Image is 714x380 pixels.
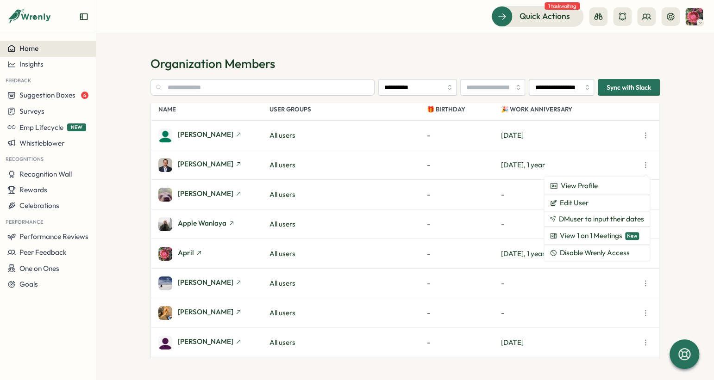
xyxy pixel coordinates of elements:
span: 1 task waiting [545,2,580,10]
img: April [685,8,703,25]
span: All users [269,279,295,288]
a: AprilApril [158,247,269,261]
span: Recognition Wall [19,170,72,178]
a: Alyssa Richards[PERSON_NAME] [158,188,269,202]
p: [DATE], 1 year [501,160,639,170]
img: Christina Vallianos [158,306,172,320]
span: Rewards [19,185,47,194]
span: Performance Reviews [19,232,88,241]
button: Sync with Slack [598,79,660,96]
h1: Organization Members [150,55,660,72]
span: Whistleblower [19,139,64,147]
a: Alicia Levey[PERSON_NAME] [158,129,269,142]
button: DMuser to input their dates [544,211,650,227]
span: All users [269,160,295,169]
p: User Groups [269,98,427,120]
span: [PERSON_NAME] [178,338,233,345]
button: Quick Actions [491,6,583,26]
span: All users [269,308,295,317]
p: 🎁 Birthday [427,98,501,120]
span: View Profile [561,181,598,191]
p: - [427,278,501,288]
button: Edit User [544,195,650,211]
span: Goals [19,280,38,288]
span: Quick Actions [520,10,570,22]
span: April [178,249,194,256]
span: Edit User [560,199,589,207]
img: Apple Wanlaya [158,217,172,231]
span: New [625,232,639,240]
button: Disable Wrenly Access [544,245,650,261]
span: 6 [81,92,88,99]
span: Apple Wanlaya [178,220,226,227]
img: Chong Yu [158,276,172,290]
img: Chris Wilcox [158,336,172,349]
span: [PERSON_NAME] [178,308,233,315]
p: - [427,219,501,229]
span: Suggestion Boxes [19,91,75,99]
span: All users [269,131,295,140]
span: [PERSON_NAME] [178,160,233,167]
span: One on Ones [19,264,59,273]
img: Alyssa Richards [158,188,172,202]
p: - [501,278,639,288]
span: View 1 on 1 Meetings [560,231,622,241]
p: 🎉 Work Anniversary [501,98,639,120]
a: Chris Wilcox[PERSON_NAME] [158,336,269,349]
p: - [501,308,639,318]
span: NEW [67,123,86,131]
button: Expand sidebar [79,12,88,21]
span: [PERSON_NAME] [178,190,233,197]
p: - [427,308,501,318]
a: View Profile [544,177,650,195]
p: - [427,337,501,348]
img: Alicia Levey [158,129,172,142]
a: Chong Yu[PERSON_NAME] [158,276,269,290]
span: All users [269,190,295,199]
a: Apple WanlayaApple Wanlaya [158,217,269,231]
p: [DATE], 1 year [501,249,639,259]
span: Emp Lifecycle [19,123,63,132]
p: [DATE] [501,130,639,141]
a: Christina Vallianos[PERSON_NAME] [158,306,269,320]
p: Name [158,98,269,120]
p: [DATE] [501,337,639,348]
span: All users [269,249,295,258]
img: Alonso Fraire [158,158,172,172]
p: - [427,160,501,170]
p: - [427,130,501,141]
p: - [427,249,501,259]
span: Peer Feedback [19,248,67,257]
a: Alonso Fraire[PERSON_NAME] [158,158,269,172]
a: View 1 on 1 MeetingsNew [544,227,650,245]
span: Surveys [19,107,44,116]
p: - [427,190,501,200]
span: [PERSON_NAME] [178,131,233,138]
span: Disable Wrenly Access [560,249,630,257]
span: All users [269,338,295,347]
p: - [501,190,639,200]
span: Home [19,44,38,53]
span: [PERSON_NAME] [178,279,233,286]
p: - [501,219,639,229]
span: All users [269,220,295,228]
span: Insights [19,60,44,68]
img: April [158,247,172,261]
span: DM user to input their dates [559,215,644,223]
span: Sync with Slack [607,80,651,95]
span: Celebrations [19,201,59,210]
